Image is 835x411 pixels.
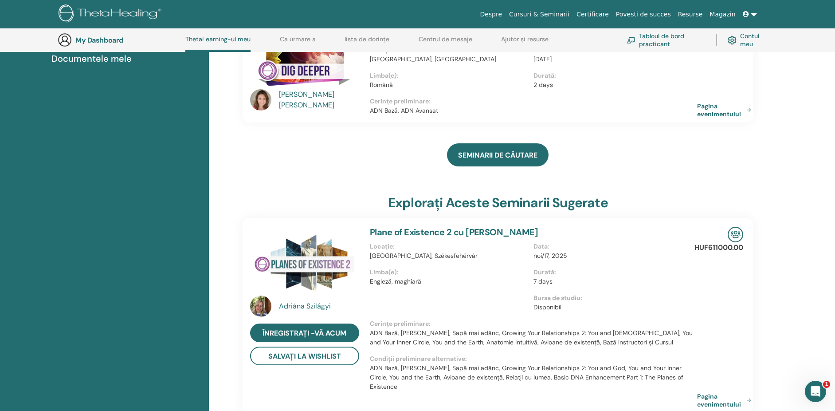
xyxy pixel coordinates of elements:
[419,36,472,50] a: Centrul de mesaje
[388,195,608,211] h3: Explorați aceste seminarii sugerate
[280,36,316,50] a: Ca urmare a
[823,381,830,388] span: 1
[345,36,389,50] a: lista de dorințe
[250,89,271,111] img: default.jpg
[533,242,692,251] p: Data :
[476,6,506,23] a: Despre
[533,277,692,286] p: 7 days
[370,251,528,261] p: [GEOGRAPHIC_DATA], Székesfehérvár
[370,97,697,106] p: Cerințe preliminare :
[694,242,743,253] p: HUF611000.00
[370,71,528,80] p: Limba(e) :
[612,6,674,23] a: Povesti de succes
[263,328,346,338] span: Înregistrați -vă acum
[58,33,72,47] img: generic-user-icon.jpg
[533,293,692,303] p: Bursa de studiu :
[728,34,737,47] img: cog.svg
[728,30,768,50] a: Contul meu
[279,89,361,111] a: [PERSON_NAME] [PERSON_NAME]
[250,16,359,92] img: Sapă mai adânc
[250,227,359,298] img: Plane of Existence 2
[370,80,528,90] p: Română
[370,226,538,238] a: Plane of Existence 2 cu [PERSON_NAME]
[533,251,692,261] p: noi/17, 2025
[51,52,132,65] span: Documentele mele
[370,364,697,391] p: ADN Bază, [PERSON_NAME], Sapă mai adânc, Growing Your Relationships 2: You and God, You and Your ...
[59,4,165,24] img: logo.png
[573,6,612,23] a: Certificare
[706,6,739,23] a: Magazin
[501,36,549,50] a: Ajutor și resurse
[533,80,692,90] p: 2 days
[447,143,549,166] a: SEMINARII DE CĂUTARE
[697,102,755,118] a: Pagina evenimentului
[533,71,692,80] p: Durată :
[458,150,537,160] span: SEMINARII DE CĂUTARE
[370,319,697,328] p: Cerințe preliminare :
[250,296,271,317] img: default.jpg
[805,381,826,402] iframe: Intercom live chat
[370,277,528,286] p: Engleză, maghiară
[370,328,697,347] p: ADN Bază, [PERSON_NAME], Sapă mai adânc, Growing Your Relationships 2: You and [DEMOGRAPHIC_DATA]...
[370,55,528,64] p: [GEOGRAPHIC_DATA], [GEOGRAPHIC_DATA]
[185,36,251,52] a: ThetaLearning-ul meu
[674,6,706,23] a: Resurse
[250,324,359,342] a: Înregistrați -vă acum
[728,227,743,242] img: In-Person Seminar
[279,301,361,312] a: Adriána Szilágyi
[533,55,692,64] p: [DATE]
[75,36,164,44] h3: My Dashboard
[697,392,755,408] a: Pagina evenimentului
[533,303,692,312] p: Disponibil
[627,30,706,50] a: Tabloul de bord practicant
[250,347,359,365] button: Salvați la Wishlist
[370,242,528,251] p: Locație :
[506,6,573,23] a: Cursuri & Seminarii
[370,354,697,364] p: Condiții preliminare alternative :
[533,268,692,277] p: Durată :
[627,37,635,43] img: chalkboard-teacher.svg
[370,268,528,277] p: Limba(e) :
[370,106,697,115] p: ADN Bază, ADN Avansat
